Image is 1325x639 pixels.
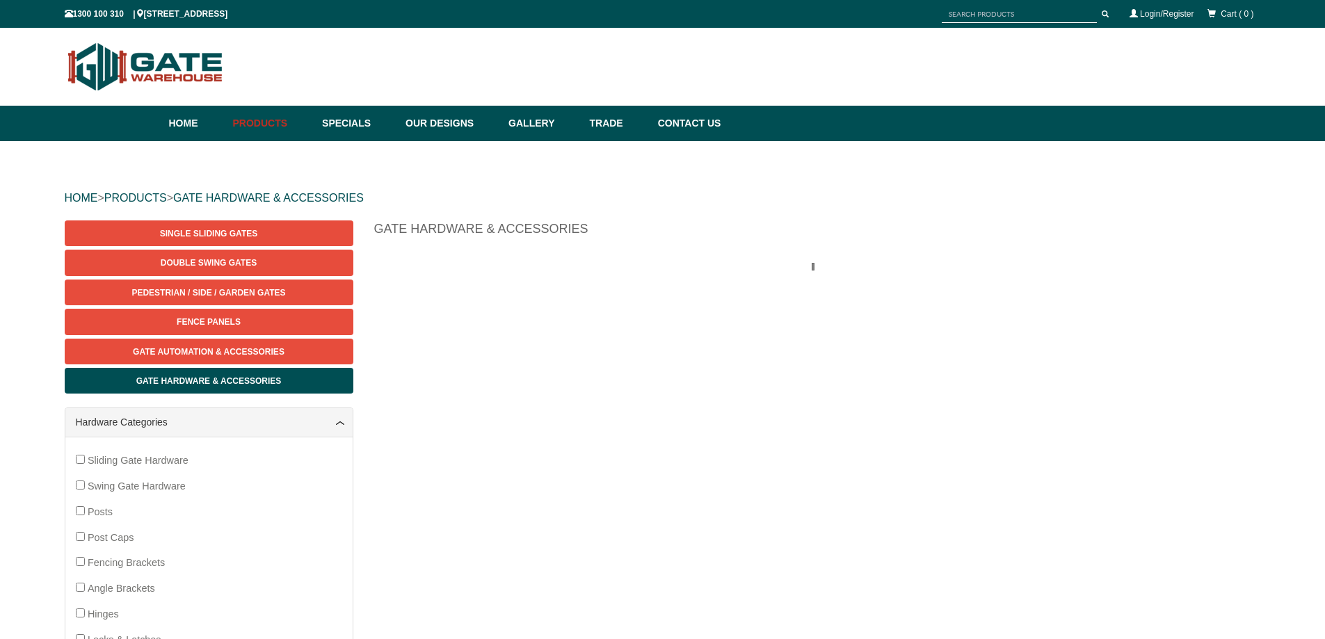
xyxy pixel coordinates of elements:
[582,106,650,141] a: Trade
[651,106,721,141] a: Contact Us
[88,608,119,620] span: Hinges
[65,176,1261,220] div: > >
[136,376,282,386] span: Gate Hardware & Accessories
[65,280,353,305] a: Pedestrian / Side / Garden Gates
[65,192,98,204] a: HOME
[88,480,186,492] span: Swing Gate Hardware
[65,9,228,19] span: 1300 100 310 | [STREET_ADDRESS]
[177,317,241,327] span: Fence Panels
[104,192,167,204] a: PRODUCTS
[812,263,823,270] img: please_wait.gif
[173,192,364,204] a: GATE HARDWARE & ACCESSORIES
[133,347,284,357] span: Gate Automation & Accessories
[160,229,257,238] span: Single Sliding Gates
[942,6,1097,23] input: SEARCH PRODUCTS
[65,250,353,275] a: Double Swing Gates
[65,368,353,394] a: Gate Hardware & Accessories
[226,106,316,141] a: Products
[1140,9,1194,19] a: Login/Register
[501,106,582,141] a: Gallery
[88,455,188,466] span: Sliding Gate Hardware
[65,309,353,334] a: Fence Panels
[131,288,285,298] span: Pedestrian / Side / Garden Gates
[76,415,342,430] a: Hardware Categories
[65,339,353,364] a: Gate Automation & Accessories
[315,106,399,141] a: Specials
[399,106,501,141] a: Our Designs
[169,106,226,141] a: Home
[88,532,134,543] span: Post Caps
[65,220,353,246] a: Single Sliding Gates
[1221,9,1253,19] span: Cart ( 0 )
[88,583,155,594] span: Angle Brackets
[161,258,257,268] span: Double Swing Gates
[374,220,1261,245] h1: Gate Hardware & Accessories
[88,506,113,517] span: Posts
[88,557,165,568] span: Fencing Brackets
[65,35,227,99] img: Gate Warehouse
